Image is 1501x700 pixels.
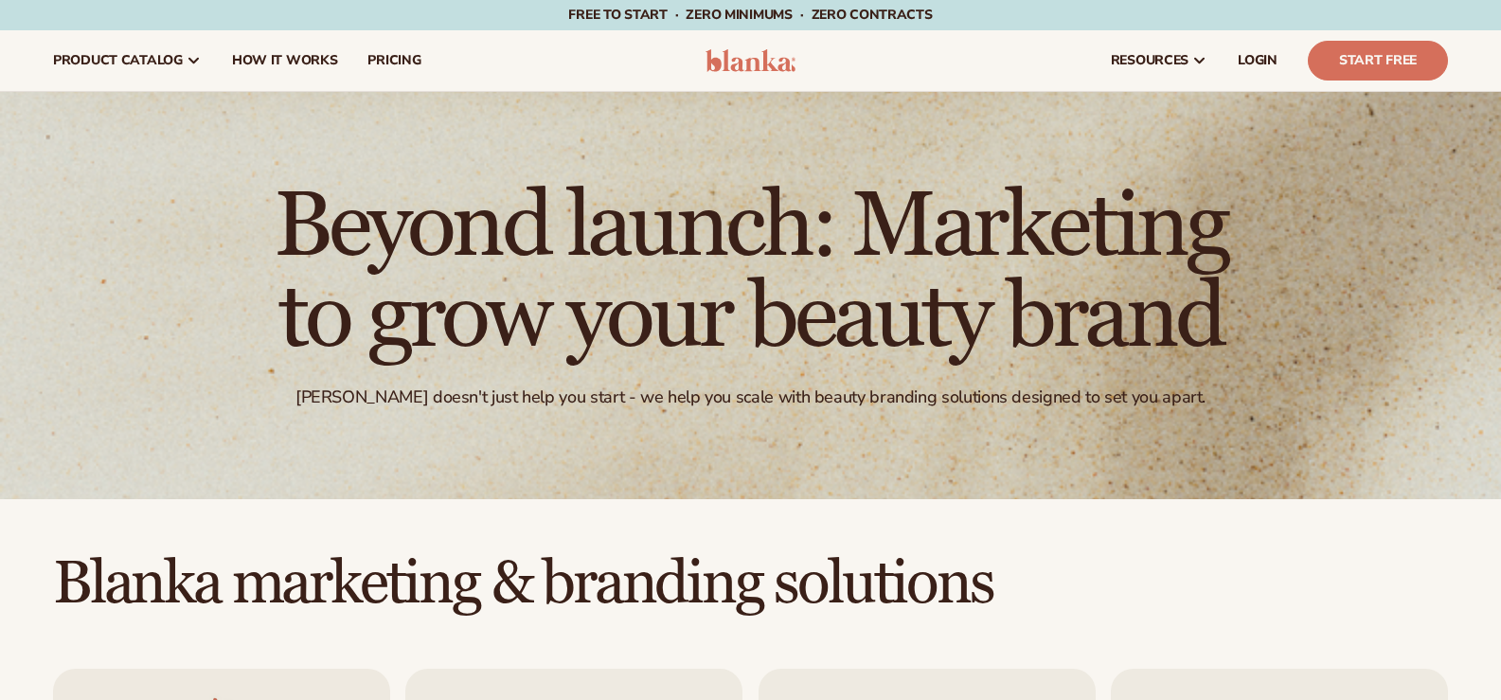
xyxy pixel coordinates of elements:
[38,30,217,91] a: product catalog
[367,53,420,68] span: pricing
[1238,53,1278,68] span: LOGIN
[230,182,1272,364] h1: Beyond launch: Marketing to grow your beauty brand
[1308,41,1448,81] a: Start Free
[232,53,338,68] span: How It Works
[706,49,795,72] img: logo
[53,53,183,68] span: product catalog
[1111,53,1188,68] span: resources
[568,6,932,24] span: Free to start · ZERO minimums · ZERO contracts
[352,30,436,91] a: pricing
[295,386,1206,408] div: [PERSON_NAME] doesn't just help you start - we help you scale with beauty branding solutions desi...
[1223,30,1293,91] a: LOGIN
[1096,30,1223,91] a: resources
[217,30,353,91] a: How It Works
